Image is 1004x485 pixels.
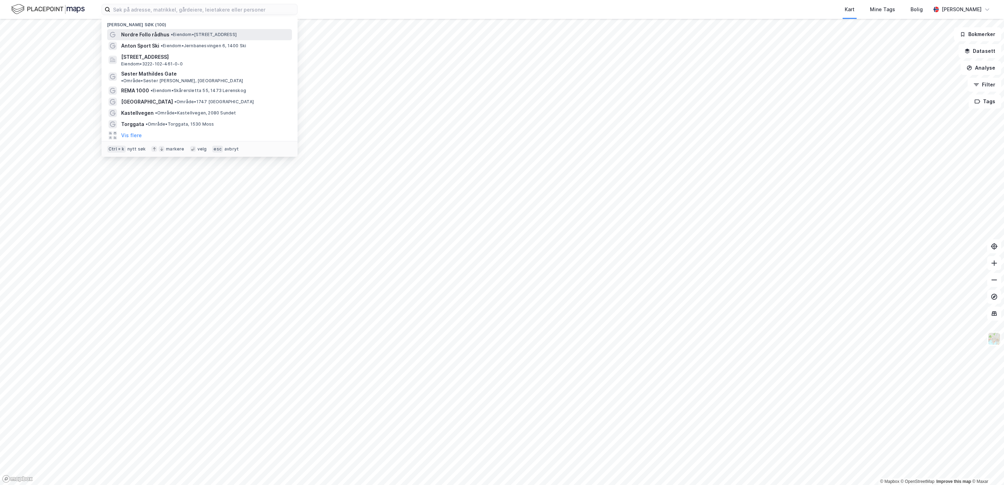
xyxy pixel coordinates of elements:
span: Område • Torggata, 1530 Moss [146,121,214,127]
span: Område • 1747 [GEOGRAPHIC_DATA] [174,99,254,105]
div: esc [212,146,223,153]
span: • [155,110,157,115]
button: Datasett [958,44,1001,58]
button: Bokmerker [954,27,1001,41]
span: • [174,99,176,104]
div: velg [197,146,207,152]
iframe: Chat Widget [969,451,1004,485]
div: Kontrollprogram for chat [969,451,1004,485]
span: Nordre Follo rådhus [121,30,169,39]
div: Kart [845,5,855,14]
div: Ctrl + k [107,146,126,153]
span: • [161,43,163,48]
span: Eiendom • 3222-102-461-0-0 [121,61,183,67]
span: Anton Sport Ski [121,42,159,50]
span: Eiendom • Skårersletta 55, 1473 Lørenskog [151,88,246,93]
span: Område • Kastellvegen, 2080 Sundet [155,110,236,116]
div: Bolig [911,5,923,14]
input: Søk på adresse, matrikkel, gårdeiere, leietakere eller personer [110,4,297,15]
span: Område • Søster [PERSON_NAME], [GEOGRAPHIC_DATA] [121,78,243,84]
span: Søster Mathildes Gate [121,70,177,78]
span: [GEOGRAPHIC_DATA] [121,98,173,106]
button: Analyse [961,61,1001,75]
div: [PERSON_NAME] søk (100) [102,16,298,29]
span: Torggata [121,120,144,128]
a: Mapbox [880,479,899,484]
div: [PERSON_NAME] [942,5,982,14]
button: Tags [969,94,1001,108]
span: • [171,32,173,37]
div: Mine Tags [870,5,895,14]
img: logo.f888ab2527a4732fd821a326f86c7f29.svg [11,3,85,15]
div: avbryt [224,146,239,152]
div: nytt søk [127,146,146,152]
span: • [121,78,123,83]
span: Eiendom • [STREET_ADDRESS] [171,32,237,37]
button: Filter [968,78,1001,92]
a: Improve this map [936,479,971,484]
span: Kastellvegen [121,109,154,117]
span: [STREET_ADDRESS] [121,53,289,61]
img: Z [988,332,1001,345]
div: markere [166,146,184,152]
span: Eiendom • Jernbanesvingen 6, 1400 Ski [161,43,246,49]
span: • [146,121,148,127]
span: • [151,88,153,93]
a: OpenStreetMap [901,479,935,484]
a: Mapbox homepage [2,475,33,483]
span: REMA 1000 [121,86,149,95]
button: Vis flere [121,131,142,140]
